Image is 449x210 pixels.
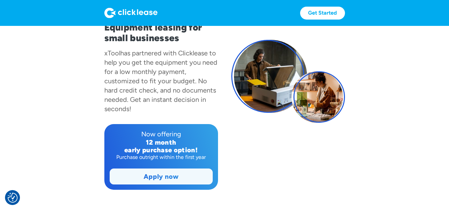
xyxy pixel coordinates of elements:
[110,139,213,146] div: 12 month
[110,169,212,184] a: Apply now
[110,146,213,154] div: early purchase option!
[104,8,158,18] img: Logo
[110,154,213,161] div: Purchase outright within the first year
[104,49,217,113] div: has partnered with Clicklease to help you get the equipment you need for a low monthly payment, c...
[104,22,218,43] h1: Equipment leasing for small businesses
[110,129,213,139] div: Now offering
[8,193,18,203] img: Revisit consent button
[104,49,120,57] div: xTool
[8,193,18,203] button: Consent Preferences
[300,7,345,20] a: Get Started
